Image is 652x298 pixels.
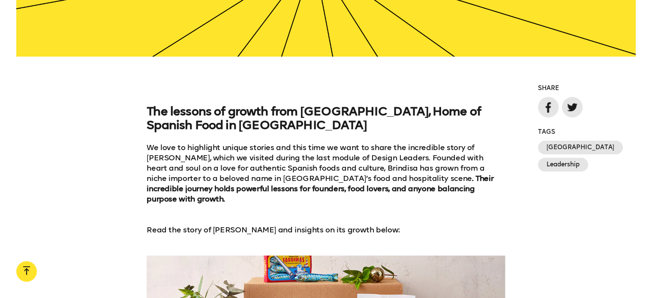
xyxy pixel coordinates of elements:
a: [GEOGRAPHIC_DATA] [538,141,623,154]
h6: Share [538,84,636,93]
a: Leadership [538,158,588,172]
p: Read the story of [PERSON_NAME] and insights on its growth below: [147,214,505,235]
p: We love to highlight unique stories and this time we want to share the incredible story of [PERSO... [147,142,505,204]
h6: Tags [538,128,636,136]
strong: . Their incredible journey holds powerful lessons for founders, food lovers, and anyone balancing... [147,174,493,204]
strong: The lessons of growth from [GEOGRAPHIC_DATA], Home of Spanish Food in [GEOGRAPHIC_DATA] [147,104,481,132]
